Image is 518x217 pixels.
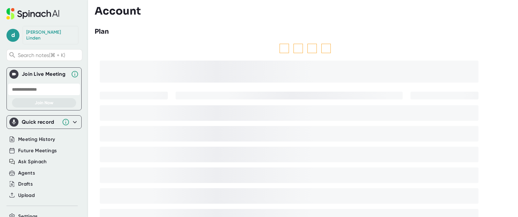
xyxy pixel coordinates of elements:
h3: Account [95,5,141,17]
button: Upload [18,192,35,199]
div: Join Live MeetingJoin Live Meeting [9,68,79,81]
button: Join Now [12,98,76,108]
button: Future Meetings [18,147,57,154]
h3: Plan [95,27,109,37]
div: Quick record [22,119,59,125]
span: d [6,29,19,42]
div: Quick record [9,116,79,129]
span: Search notes (⌘ + K) [18,52,80,58]
button: Agents [18,169,35,177]
span: Join Now [35,100,53,106]
button: Ask Spinach [18,158,47,166]
button: Meeting History [18,136,55,143]
div: Darren Linden [26,29,75,41]
img: Join Live Meeting [11,71,17,77]
div: Join Live Meeting [22,71,68,77]
button: Drafts [18,180,33,188]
